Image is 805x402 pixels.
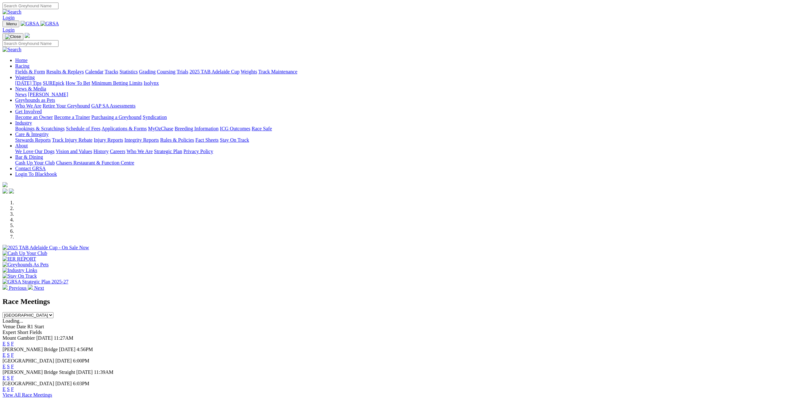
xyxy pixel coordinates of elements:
[15,160,55,165] a: Cash Up Your Club
[3,285,8,290] img: chevron-left-pager-white.svg
[124,137,159,143] a: Integrity Reports
[11,341,14,346] a: F
[25,33,30,38] img: logo-grsa-white.png
[28,285,44,291] a: Next
[15,126,802,132] div: Industry
[3,21,19,27] button: Toggle navigation
[3,273,37,279] img: Stay On Track
[56,149,92,154] a: Vision and Values
[66,126,100,131] a: Schedule of Fees
[3,256,36,262] img: IER REPORT
[55,381,72,386] span: [DATE]
[11,375,14,380] a: F
[15,103,41,108] a: Who We Are
[77,347,93,352] span: 4:56PM
[91,114,141,120] a: Purchasing a Greyhound
[7,341,10,346] a: S
[15,92,802,97] div: News & Media
[7,387,10,392] a: S
[102,126,147,131] a: Applications & Forms
[144,80,159,86] a: Isolynx
[54,335,73,341] span: 11:27AM
[15,149,54,154] a: We Love Our Dogs
[15,80,41,86] a: [DATE] Tips
[3,15,15,20] a: Login
[21,21,39,27] img: GRSA
[15,143,28,148] a: About
[7,364,10,369] a: S
[175,126,219,131] a: Breeding Information
[15,114,802,120] div: Get Involved
[15,120,32,126] a: Industry
[15,160,802,166] div: Bar & Dining
[183,149,213,154] a: Privacy Policy
[46,69,84,74] a: Results & Replays
[139,69,156,74] a: Grading
[3,352,6,358] a: E
[73,358,90,363] span: 6:00PM
[3,347,58,352] span: [PERSON_NAME] Bridge
[154,149,182,154] a: Strategic Plan
[15,63,29,69] a: Racing
[105,69,118,74] a: Tracks
[94,137,123,143] a: Injury Reports
[3,387,6,392] a: E
[5,34,21,39] img: Close
[15,137,802,143] div: Care & Integrity
[28,92,68,97] a: [PERSON_NAME]
[3,262,49,268] img: Greyhounds As Pets
[11,364,14,369] a: F
[15,126,65,131] a: Bookings & Scratchings
[59,347,76,352] span: [DATE]
[143,114,167,120] a: Syndication
[40,21,59,27] img: GRSA
[6,22,17,26] span: Menu
[15,92,27,97] a: News
[15,69,45,74] a: Fields & Form
[3,182,8,187] img: logo-grsa-white.png
[3,268,37,273] img: Industry Links
[15,149,802,154] div: About
[94,369,114,375] span: 11:39AM
[91,103,136,108] a: GAP SA Assessments
[3,364,6,369] a: E
[15,75,35,80] a: Wagering
[3,369,75,375] span: [PERSON_NAME] Bridge Straight
[157,69,176,74] a: Coursing
[3,285,28,291] a: Previous
[7,375,10,380] a: S
[73,381,90,386] span: 6:03PM
[3,330,16,335] span: Expert
[3,250,47,256] img: Cash Up Your Club
[3,27,15,33] a: Login
[34,285,44,291] span: Next
[220,137,249,143] a: Stay On Track
[3,40,59,47] input: Search
[15,69,802,75] div: Racing
[15,114,53,120] a: Become an Owner
[3,358,54,363] span: [GEOGRAPHIC_DATA]
[120,69,138,74] a: Statistics
[11,352,14,358] a: F
[127,149,153,154] a: Who We Are
[54,114,90,120] a: Become a Trainer
[241,69,257,74] a: Weights
[15,132,49,137] a: Care & Integrity
[3,318,23,324] span: Loading...
[15,97,55,103] a: Greyhounds as Pets
[3,381,54,386] span: [GEOGRAPHIC_DATA]
[15,154,43,160] a: Bar & Dining
[3,392,52,398] a: View All Race Meetings
[9,189,14,194] img: twitter.svg
[160,137,194,143] a: Rules & Policies
[36,335,53,341] span: [DATE]
[258,69,297,74] a: Track Maintenance
[3,341,6,346] a: E
[9,285,27,291] span: Previous
[3,324,15,329] span: Venue
[43,103,90,108] a: Retire Your Greyhound
[7,352,10,358] a: S
[15,137,51,143] a: Stewards Reports
[27,324,44,329] span: R1 Start
[56,160,134,165] a: Chasers Restaurant & Function Centre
